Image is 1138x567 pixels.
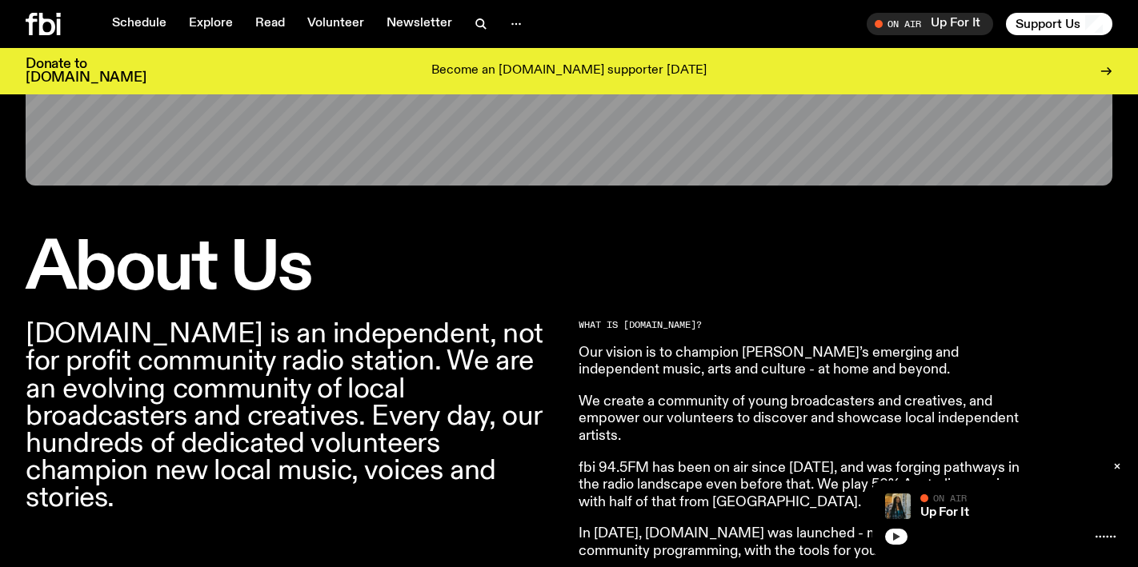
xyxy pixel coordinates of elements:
[579,345,1040,379] p: Our vision is to champion [PERSON_NAME]’s emerging and independent music, arts and culture - at h...
[179,13,242,35] a: Explore
[26,321,559,512] p: [DOMAIN_NAME] is an independent, not for profit community radio station. We are an evolving commu...
[579,460,1040,512] p: fbi 94.5FM has been on air since [DATE], and was forging pathways in the radio landscape even bef...
[885,493,911,519] img: Ify - a Brown Skin girl with black braided twists, looking up to the side with her tongue stickin...
[579,525,1040,560] p: In [DATE], [DOMAIN_NAME] was launched - matching the legacy of community programming, with the to...
[579,321,1040,329] h2: What is [DOMAIN_NAME]?
[377,13,462,35] a: Newsletter
[1016,17,1080,31] span: Support Us
[1006,13,1112,35] button: Support Us
[933,493,967,503] span: On Air
[102,13,176,35] a: Schedule
[26,237,559,301] h1: About Us
[579,393,1040,445] p: We create a community of young broadcasters and creatives, and empower our volunteers to discover...
[246,13,295,35] a: Read
[298,13,374,35] a: Volunteer
[920,506,969,519] a: Up For It
[867,13,993,35] button: On AirUp For It
[431,64,707,78] p: Become an [DOMAIN_NAME] supporter [DATE]
[26,58,146,85] h3: Donate to [DOMAIN_NAME]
